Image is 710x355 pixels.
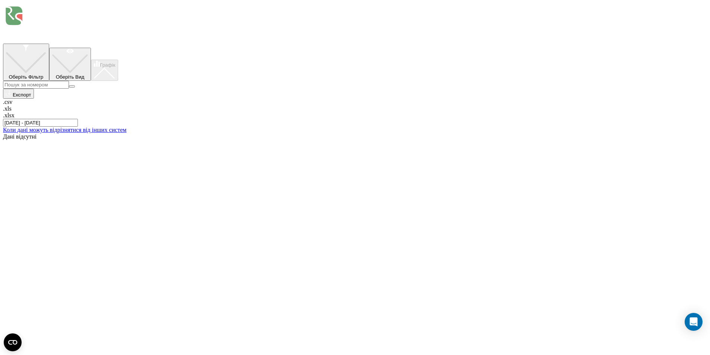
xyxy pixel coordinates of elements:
button: Експорт [3,89,34,99]
span: .xlsx [3,112,15,118]
span: .xls [3,105,12,112]
div: Дані відсутні [3,133,707,140]
img: Ringostat logo [3,3,115,36]
button: Оберіть Вид [49,48,91,81]
span: Графік [100,62,115,68]
span: Оберіть Фільтр [9,74,44,80]
div: Open Intercom Messenger [685,313,703,331]
span: .csv [3,99,12,105]
button: Оберіть Фільтр [3,44,49,81]
input: Пошук за номером [3,81,69,89]
button: Open CMP widget [4,333,22,351]
button: Графік [91,60,118,81]
a: Коли дані можуть відрізнятися вiд інших систем [3,127,126,133]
